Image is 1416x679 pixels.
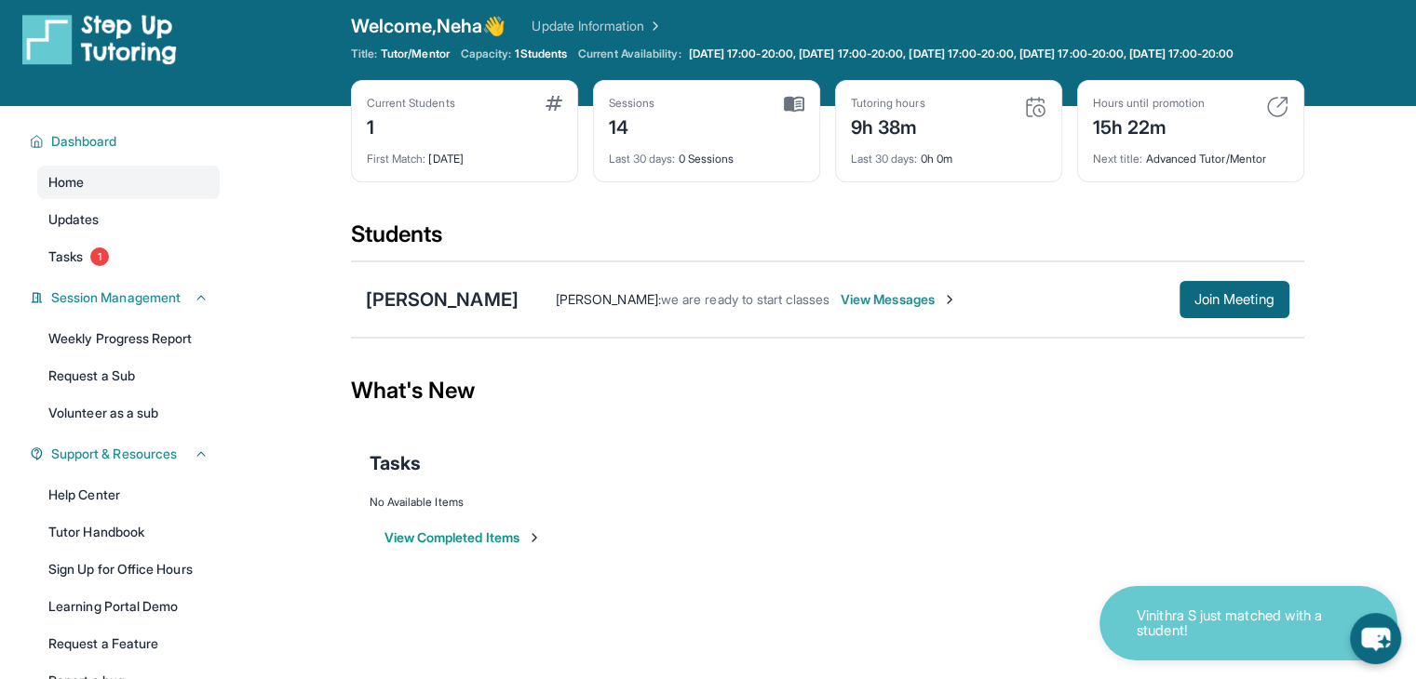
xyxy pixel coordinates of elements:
span: First Match : [367,152,426,166]
button: View Completed Items [384,528,542,547]
span: Tutor/Mentor [381,47,450,61]
a: Sign Up for Office Hours [37,553,220,586]
a: Tasks1 [37,240,220,273]
button: chat-button [1350,613,1401,664]
a: Updates [37,203,220,236]
span: Welcome, Neha 👋 [351,13,506,39]
span: View Messages [841,290,957,309]
span: Last 30 days : [851,152,918,166]
div: No Available Items [370,495,1286,510]
img: card [1024,96,1046,118]
div: 14 [609,111,655,140]
a: Update Information [532,17,662,35]
span: Tasks [370,450,421,476]
span: Join Meeting [1194,294,1274,305]
img: Chevron Right [644,17,663,35]
span: Dashboard [51,132,117,151]
img: card [1266,96,1288,118]
span: Session Management [51,288,181,307]
span: Updates [48,210,100,229]
span: Next title : [1093,152,1143,166]
div: 1 [367,111,455,140]
span: Last 30 days : [609,152,676,166]
div: Advanced Tutor/Mentor [1093,140,1288,166]
span: 1 [90,247,109,266]
div: Sessions [609,96,655,111]
a: Learning Portal Demo [37,590,220,623]
a: Home [37,166,220,199]
span: Home [48,173,84,192]
a: Request a Sub [37,359,220,393]
button: Dashboard [44,132,209,151]
span: [PERSON_NAME] : [556,291,661,307]
div: Current Students [367,96,455,111]
div: 0 Sessions [609,140,804,166]
a: Weekly Progress Report [37,322,220,355]
a: Tutor Handbook [37,515,220,549]
a: Volunteer as a sub [37,396,220,430]
img: logo [22,13,177,65]
div: 0h 0m [851,140,1046,166]
div: 9h 38m [851,111,925,140]
span: Support & Resources [51,445,177,463]
div: [DATE] [367,140,562,166]
p: Vinithra S just matched with a student! [1137,608,1323,639]
span: Capacity: [461,47,512,61]
img: card [546,96,562,111]
button: Join Meeting [1180,281,1289,318]
div: What's New [351,350,1304,432]
div: 15h 22m [1093,111,1205,140]
div: Tutoring hours [851,96,925,111]
span: Current Availability: [578,47,681,61]
span: Tasks [48,247,83,266]
span: Title: [351,47,377,61]
span: we are ready to start classes [661,291,829,307]
div: Hours until promotion [1093,96,1205,111]
button: Support & Resources [44,445,209,463]
div: [PERSON_NAME] [366,286,519,313]
div: Students [351,220,1304,260]
span: [DATE] 17:00-20:00, [DATE] 17:00-20:00, [DATE] 17:00-20:00, [DATE] 17:00-20:00, [DATE] 17:00-20:00 [689,47,1234,61]
img: card [784,96,804,113]
img: Chevron-Right [942,292,957,307]
a: Request a Feature [37,627,220,660]
a: [DATE] 17:00-20:00, [DATE] 17:00-20:00, [DATE] 17:00-20:00, [DATE] 17:00-20:00, [DATE] 17:00-20:00 [685,47,1238,61]
button: Session Management [44,288,209,307]
a: Help Center [37,478,220,512]
span: 1 Students [515,47,567,61]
